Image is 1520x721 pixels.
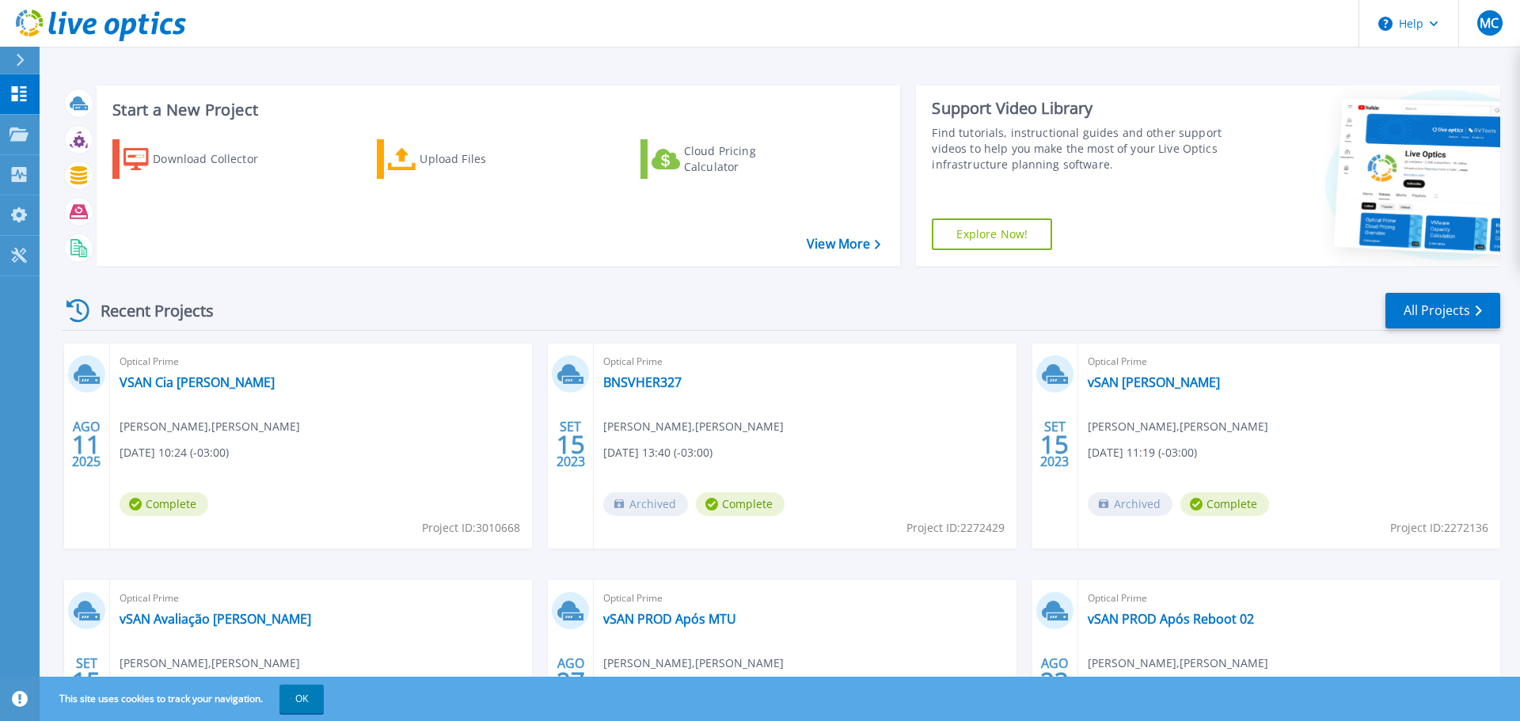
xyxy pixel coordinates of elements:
[120,655,300,672] span: [PERSON_NAME] , [PERSON_NAME]
[603,353,1006,370] span: Optical Prime
[1088,590,1491,607] span: Optical Prime
[120,374,275,390] a: VSAN Cia [PERSON_NAME]
[120,590,522,607] span: Optical Prime
[603,655,784,672] span: [PERSON_NAME] , [PERSON_NAME]
[1390,519,1488,537] span: Project ID: 2272136
[556,652,586,710] div: AGO 2023
[153,143,279,175] div: Download Collector
[377,139,553,179] a: Upload Files
[932,218,1052,250] a: Explore Now!
[603,611,736,627] a: vSAN PROD Após MTU
[1088,353,1491,370] span: Optical Prime
[807,237,880,252] a: View More
[603,444,712,461] span: [DATE] 13:40 (-03:00)
[603,374,682,390] a: BNSVHER327
[557,674,585,688] span: 27
[1480,17,1499,29] span: MC
[1039,652,1070,710] div: AGO 2023
[120,444,229,461] span: [DATE] 10:24 (-03:00)
[71,416,101,473] div: AGO 2025
[112,101,880,119] h3: Start a New Project
[557,438,585,451] span: 15
[72,438,101,451] span: 11
[120,611,311,627] a: vSAN Avaliação [PERSON_NAME]
[603,418,784,435] span: [PERSON_NAME] , [PERSON_NAME]
[71,652,101,710] div: SET 2023
[112,139,289,179] a: Download Collector
[422,519,520,537] span: Project ID: 3010668
[120,353,522,370] span: Optical Prime
[1385,293,1500,328] a: All Projects
[120,418,300,435] span: [PERSON_NAME] , [PERSON_NAME]
[279,685,324,713] button: OK
[906,519,1005,537] span: Project ID: 2272429
[1040,674,1069,688] span: 23
[72,674,101,688] span: 15
[61,291,235,330] div: Recent Projects
[684,143,811,175] div: Cloud Pricing Calculator
[696,492,785,516] span: Complete
[1180,492,1269,516] span: Complete
[420,143,546,175] div: Upload Files
[603,590,1006,607] span: Optical Prime
[44,685,324,713] span: This site uses cookies to track your navigation.
[932,98,1229,119] div: Support Video Library
[1088,655,1268,672] span: [PERSON_NAME] , [PERSON_NAME]
[120,492,208,516] span: Complete
[640,139,817,179] a: Cloud Pricing Calculator
[1088,611,1254,627] a: vSAN PROD Após Reboot 02
[1088,418,1268,435] span: [PERSON_NAME] , [PERSON_NAME]
[1088,374,1220,390] a: vSAN [PERSON_NAME]
[556,416,586,473] div: SET 2023
[1040,438,1069,451] span: 15
[1039,416,1070,473] div: SET 2023
[1088,444,1197,461] span: [DATE] 11:19 (-03:00)
[603,492,688,516] span: Archived
[1088,492,1172,516] span: Archived
[932,125,1229,173] div: Find tutorials, instructional guides and other support videos to help you make the most of your L...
